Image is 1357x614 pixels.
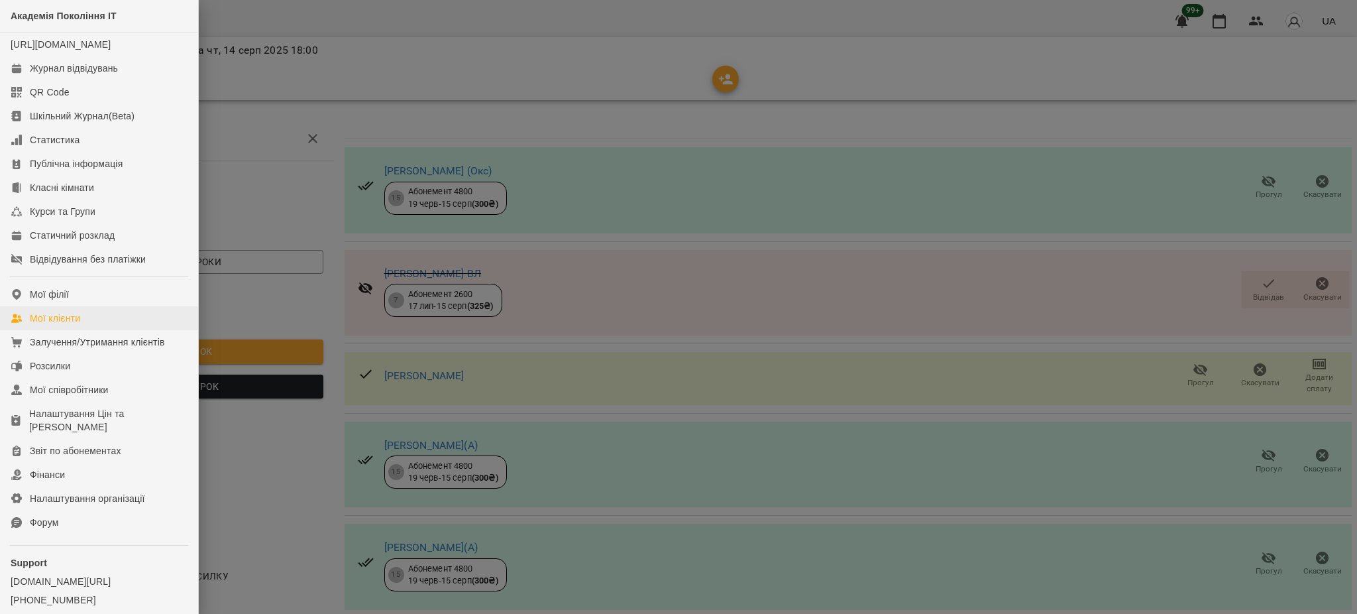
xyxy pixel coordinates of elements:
[30,492,145,505] div: Налаштування організації
[30,444,121,458] div: Звіт по абонементах
[11,575,188,588] a: [DOMAIN_NAME][URL]
[30,336,165,349] div: Залучення/Утримання клієнтів
[30,253,146,266] div: Відвідування без платіжки
[11,11,117,21] span: Академія Покоління ІТ
[29,407,188,434] div: Налаштування Цін та [PERSON_NAME]
[30,133,80,147] div: Статистика
[30,516,59,529] div: Форум
[30,312,80,325] div: Мої клієнти
[30,157,123,170] div: Публічна інформація
[30,109,135,123] div: Шкільний Журнал(Beta)
[11,556,188,570] p: Support
[11,593,188,607] a: [PHONE_NUMBER]
[30,62,118,75] div: Журнал відвідувань
[30,181,94,194] div: Класні кімнати
[30,205,95,218] div: Курси та Групи
[30,359,70,373] div: Розсилки
[30,229,115,242] div: Статичний розклад
[11,39,111,50] a: [URL][DOMAIN_NAME]
[30,468,65,481] div: Фінанси
[30,288,69,301] div: Мої філії
[30,86,70,99] div: QR Code
[30,383,109,397] div: Мої співробітники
